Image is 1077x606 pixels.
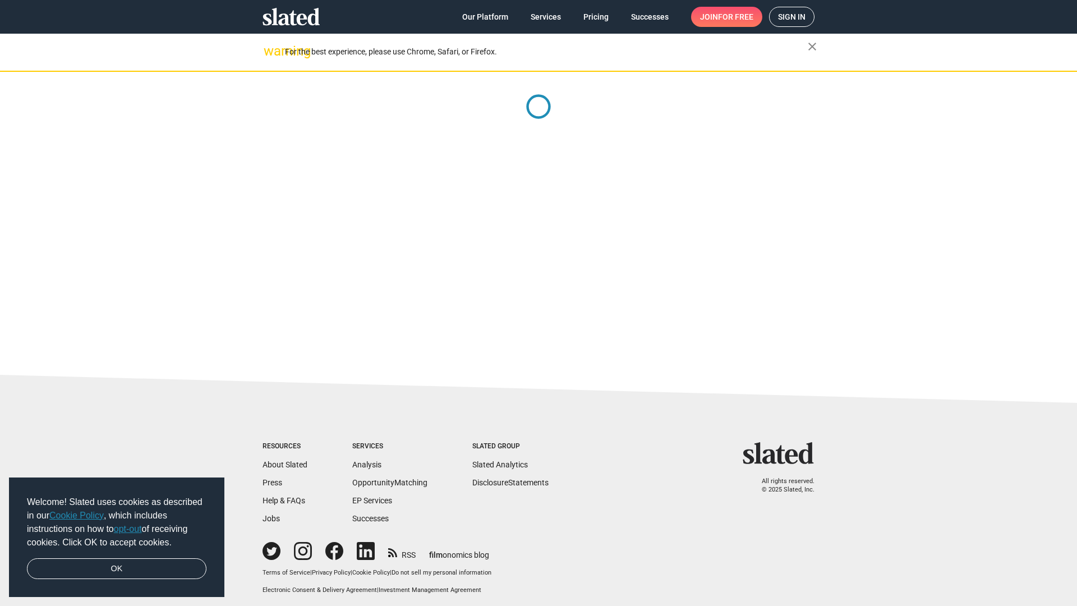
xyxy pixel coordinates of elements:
[472,460,528,469] a: Slated Analytics
[778,7,806,26] span: Sign in
[310,569,312,576] span: |
[352,496,392,505] a: EP Services
[388,543,416,561] a: RSS
[622,7,678,27] a: Successes
[392,569,491,577] button: Do not sell my personal information
[522,7,570,27] a: Services
[352,514,389,523] a: Successes
[351,569,352,576] span: |
[352,478,427,487] a: OpportunityMatching
[263,478,282,487] a: Press
[312,569,351,576] a: Privacy Policy
[352,460,381,469] a: Analysis
[472,478,549,487] a: DisclosureStatements
[263,460,307,469] a: About Slated
[429,550,443,559] span: film
[27,558,206,580] a: dismiss cookie message
[352,569,390,576] a: Cookie Policy
[9,478,224,598] div: cookieconsent
[263,442,307,451] div: Resources
[631,7,669,27] span: Successes
[264,44,277,58] mat-icon: warning
[574,7,618,27] a: Pricing
[49,511,104,520] a: Cookie Policy
[377,586,379,594] span: |
[531,7,561,27] span: Services
[472,442,549,451] div: Slated Group
[769,7,814,27] a: Sign in
[352,442,427,451] div: Services
[114,524,142,534] a: opt-out
[390,569,392,576] span: |
[263,569,310,576] a: Terms of Service
[806,40,819,53] mat-icon: close
[429,541,489,561] a: filmonomics blog
[27,495,206,549] span: Welcome! Slated uses cookies as described in our , which includes instructions on how to of recei...
[453,7,517,27] a: Our Platform
[718,7,753,27] span: for free
[462,7,508,27] span: Our Platform
[700,7,753,27] span: Join
[263,586,377,594] a: Electronic Consent & Delivery Agreement
[691,7,762,27] a: Joinfor free
[285,44,808,59] div: For the best experience, please use Chrome, Safari, or Firefox.
[750,478,814,494] p: All rights reserved. © 2025 Slated, Inc.
[263,514,280,523] a: Jobs
[263,496,305,505] a: Help & FAQs
[379,586,481,594] a: Investment Management Agreement
[583,7,609,27] span: Pricing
